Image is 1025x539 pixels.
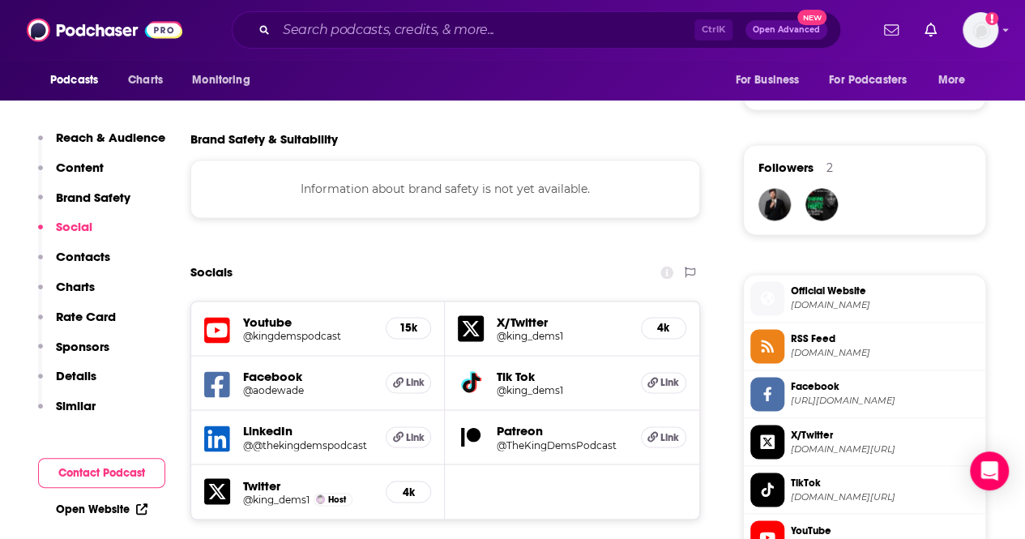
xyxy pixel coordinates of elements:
[328,494,346,504] span: Host
[38,309,116,339] button: Rate Card
[399,485,417,498] h5: 4k
[791,475,979,490] span: TikTok
[190,131,338,147] h2: Brand Safety & Suitability
[243,384,373,396] a: @aodewade
[826,160,833,175] div: 2
[818,65,930,96] button: open menu
[655,321,673,335] h5: 4k
[918,16,943,44] a: Show notifications dropdown
[497,330,627,342] a: @king_dems1
[243,438,373,451] a: @@thekingdemspodcast
[181,65,271,96] button: open menu
[243,314,373,330] h5: Youtube
[724,65,819,96] button: open menu
[805,188,838,220] img: king_dems1
[50,69,98,92] span: Podcasts
[56,219,92,234] p: Social
[750,281,979,315] a: Official Website[DOMAIN_NAME]
[745,20,827,40] button: Open AdvancedNew
[190,257,233,288] h2: Socials
[56,309,116,324] p: Rate Card
[750,473,979,507] a: TikTok[DOMAIN_NAME][URL]
[791,284,979,298] span: Official Website
[56,249,110,264] p: Contacts
[38,130,165,160] button: Reach & Audience
[660,430,679,443] span: Link
[243,369,373,384] h5: Facebook
[758,188,791,220] img: JohirMia
[56,190,130,205] p: Brand Safety
[399,321,417,335] h5: 15k
[128,69,163,92] span: Charts
[56,503,147,516] a: Open Website
[750,329,979,363] a: RSS Feed[DOMAIN_NAME]
[27,15,182,45] img: Podchaser - Follow, Share and Rate Podcasts
[192,69,250,92] span: Monitoring
[56,279,95,294] p: Charts
[791,299,979,311] span: kingdemspodcast.com
[791,427,979,442] span: X/Twitter
[497,423,627,438] h5: Patreon
[243,477,373,493] h5: Twitter
[39,65,119,96] button: open menu
[386,372,431,393] a: Link
[56,339,109,354] p: Sponsors
[386,426,431,447] a: Link
[190,160,700,218] div: Information about brand safety is not yet available.
[497,438,627,451] h5: @TheKingDemsPodcast
[963,12,998,48] img: User Profile
[758,160,814,175] span: Followers
[970,451,1009,490] div: Open Intercom Messenger
[963,12,998,48] span: Logged in as YiyanWang
[243,493,310,505] a: @king_dems1
[753,26,820,34] span: Open Advanced
[56,130,165,145] p: Reach & Audience
[497,314,627,330] h5: X/Twitter
[276,17,694,43] input: Search podcasts, credits, & more...
[497,369,627,384] h5: Tik Tok
[791,443,979,455] span: twitter.com/king_dems1
[791,490,979,503] span: tiktok.com/@king_dems1
[38,160,104,190] button: Content
[791,332,979,346] span: RSS Feed
[243,330,373,342] a: @kingdemspodcast
[232,11,841,49] div: Search podcasts, credits, & more...
[985,12,998,25] svg: Add a profile image
[38,279,95,309] button: Charts
[735,69,799,92] span: For Business
[791,347,979,359] span: anchor.fm
[660,376,679,389] span: Link
[938,69,966,92] span: More
[927,65,986,96] button: open menu
[829,69,907,92] span: For Podcasters
[38,398,96,428] button: Similar
[38,339,109,369] button: Sponsors
[497,384,627,396] a: @king_dems1
[694,19,732,41] span: Ctrl K
[878,16,905,44] a: Show notifications dropdown
[641,426,686,447] a: Link
[750,425,979,459] a: X/Twitter[DOMAIN_NAME][URL]
[750,377,979,411] a: Facebook[URL][DOMAIN_NAME]
[316,494,325,503] a: Ademola Isimeme Odewade
[243,423,373,438] h5: LinkedIn
[406,376,425,389] span: Link
[56,368,96,383] p: Details
[117,65,173,96] a: Charts
[38,458,165,488] button: Contact Podcast
[791,379,979,394] span: Facebook
[791,523,979,537] span: YouTube
[791,395,979,407] span: https://www.facebook.com/aodewade
[56,160,104,175] p: Content
[56,398,96,413] p: Similar
[641,372,686,393] a: Link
